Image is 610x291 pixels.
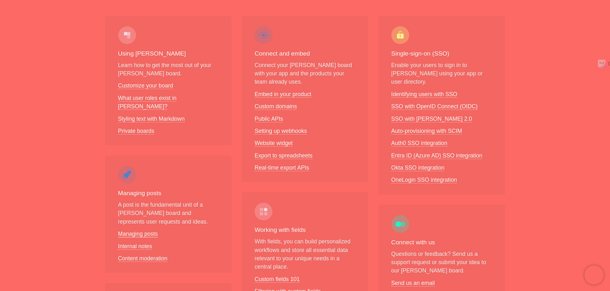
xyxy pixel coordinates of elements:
a: Custom fields 101 [255,276,300,283]
a: Send us an email [391,280,435,287]
a: Internal notes [118,243,152,250]
a: Okta SSO integration [391,165,444,171]
h3: Using [PERSON_NAME] [118,49,219,58]
a: What user roles exist in [PERSON_NAME]? [118,95,177,110]
a: SSO with OpenID Connect (OIDC) [391,103,478,110]
a: Website widget [255,140,293,147]
a: Auth0 SSO integration [391,140,447,147]
a: Customize your board [118,82,173,89]
a: Entra ID (Azure AD) SSO integration [391,152,483,159]
a: Public APIs [255,116,283,122]
a: Embed in your product [255,91,311,98]
p: With fields, you can build personalized workflows and store all essential data relevant to your u... [255,237,355,271]
a: Setting up webhooks [255,128,307,134]
a: Managing posts [118,231,158,237]
a: Private boards [118,128,154,134]
h3: Working with fields [255,226,355,235]
a: Auto-provisioning with SCIM [391,128,462,134]
h3: Single-sign-on (SSO) [391,49,492,58]
a: Identifying users with SSO [391,91,457,98]
p: Enable your users to sign in to [PERSON_NAME] using your app or user directory. [391,61,492,86]
h3: Connect with us [391,238,492,247]
p: Connect your [PERSON_NAME] board with your app and the products your team already uses. [255,61,355,86]
p: Questions or feedback? Send us a support request or submit your idea to our [PERSON_NAME] board. [391,250,492,275]
iframe: Chatra live chat [584,265,604,285]
h3: Managing posts [118,189,219,198]
p: A post is the fundamental unit of a [PERSON_NAME] board and represents user requests and ideas. [118,201,219,226]
a: Content moderation [118,255,168,262]
h3: Connect and embed [255,49,355,58]
p: Learn how to get the most out of your [PERSON_NAME] board. [118,61,219,78]
a: SSO with [PERSON_NAME] 2.0 [391,116,472,122]
a: Styling text with Markdown [118,116,185,122]
a: Custom domains [255,103,297,110]
a: OneLogin SSO integration [391,177,457,183]
a: Export to spreadsheets [255,152,313,159]
a: Real-time export APIs [255,165,309,171]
